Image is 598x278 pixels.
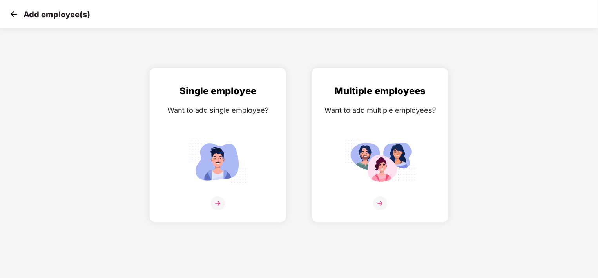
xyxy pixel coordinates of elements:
[320,104,440,116] div: Want to add multiple employees?
[8,8,20,20] img: svg+xml;base64,PHN2ZyB4bWxucz0iaHR0cDovL3d3dy53My5vcmcvMjAwMC9zdmciIHdpZHRoPSIzMCIgaGVpZ2h0PSIzMC...
[158,84,278,99] div: Single employee
[24,10,90,19] p: Add employee(s)
[183,137,253,186] img: svg+xml;base64,PHN2ZyB4bWxucz0iaHR0cDovL3d3dy53My5vcmcvMjAwMC9zdmciIGlkPSJTaW5nbGVfZW1wbG95ZWUiIH...
[158,104,278,116] div: Want to add single employee?
[211,196,225,210] img: svg+xml;base64,PHN2ZyB4bWxucz0iaHR0cDovL3d3dy53My5vcmcvMjAwMC9zdmciIHdpZHRoPSIzNiIgaGVpZ2h0PSIzNi...
[320,84,440,99] div: Multiple employees
[345,137,415,186] img: svg+xml;base64,PHN2ZyB4bWxucz0iaHR0cDovL3d3dy53My5vcmcvMjAwMC9zdmciIGlkPSJNdWx0aXBsZV9lbXBsb3llZS...
[373,196,387,210] img: svg+xml;base64,PHN2ZyB4bWxucz0iaHR0cDovL3d3dy53My5vcmcvMjAwMC9zdmciIHdpZHRoPSIzNiIgaGVpZ2h0PSIzNi...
